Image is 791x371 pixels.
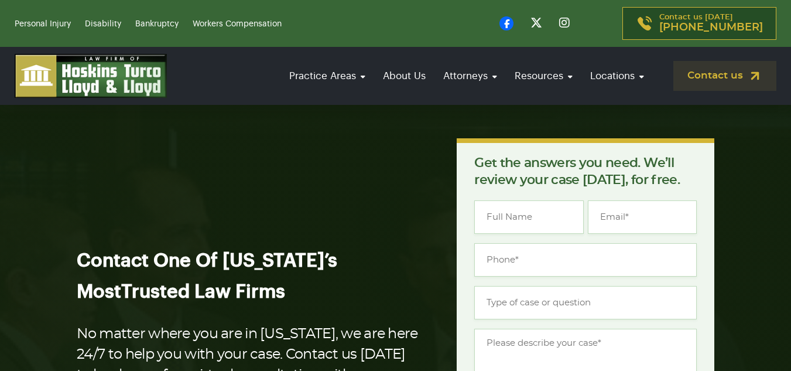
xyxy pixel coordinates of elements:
[622,7,776,40] a: Contact us [DATE][PHONE_NUMBER]
[673,61,776,91] a: Contact us
[77,282,121,301] span: Most
[377,59,432,93] a: About Us
[193,20,282,28] a: Workers Compensation
[474,200,583,234] input: Full Name
[584,59,650,93] a: Locations
[474,155,697,189] p: Get the answers you need. We’ll review your case [DATE], for free.
[121,282,285,301] span: Trusted Law Firms
[135,20,179,28] a: Bankruptcy
[15,54,167,98] img: logo
[659,13,763,33] p: Contact us [DATE]
[509,59,578,93] a: Resources
[77,251,337,270] span: Contact One Of [US_STATE]’s
[85,20,121,28] a: Disability
[588,200,697,234] input: Email*
[659,22,763,33] span: [PHONE_NUMBER]
[283,59,371,93] a: Practice Areas
[474,243,697,277] input: Phone*
[474,286,697,319] input: Type of case or question
[15,20,71,28] a: Personal Injury
[437,59,503,93] a: Attorneys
